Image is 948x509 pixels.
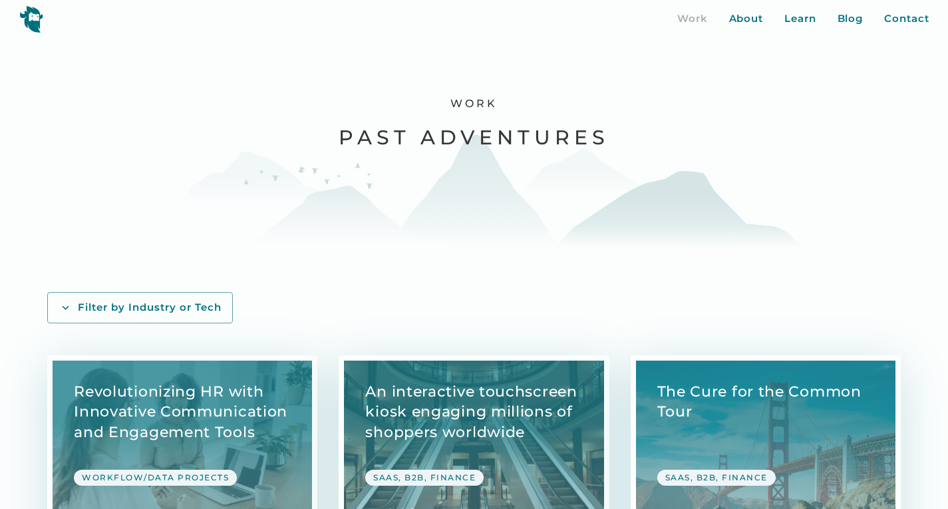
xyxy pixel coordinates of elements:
a: Blog [838,11,864,27]
a: About [729,11,764,27]
a: Learn [784,11,816,27]
img: yeti logo icon [19,5,43,33]
a: Filter by Industry or Tech [47,292,233,323]
a: Work [677,11,708,27]
h1: Work [450,97,498,111]
h2: Past Adventures [339,124,609,150]
a: Contact [884,11,929,27]
div: Filter by Industry or Tech [78,301,222,315]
